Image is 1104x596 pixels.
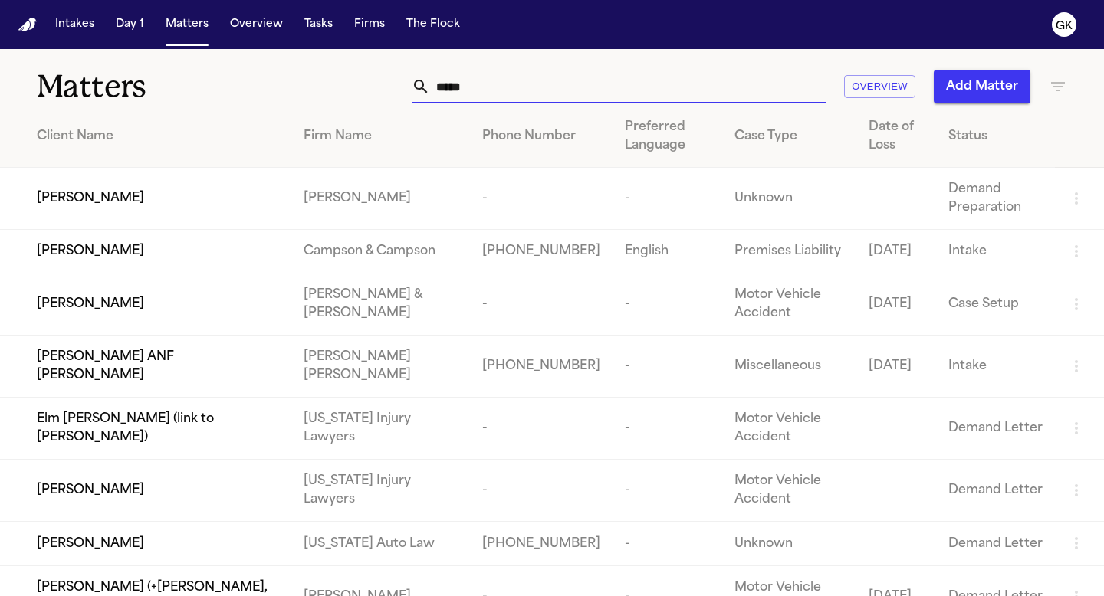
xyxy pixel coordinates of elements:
div: Preferred Language [625,118,710,155]
td: [DATE] [856,336,936,398]
td: [US_STATE] Injury Lawyers [291,460,470,522]
td: Demand Letter [936,522,1055,565]
img: Finch Logo [18,18,37,32]
td: Motor Vehicle Accident [722,273,856,336]
td: [US_STATE] Injury Lawyers [291,398,470,460]
td: [PERSON_NAME] [PERSON_NAME] [291,336,470,398]
td: Campson & Campson [291,230,470,273]
button: Overview [844,75,915,99]
h1: Matters [37,67,321,106]
td: - [613,168,722,230]
td: [PERSON_NAME] & [PERSON_NAME] [291,273,470,336]
a: Home [18,18,37,32]
td: Unknown [722,522,856,565]
div: Date of Loss [869,118,924,155]
button: Intakes [49,11,100,38]
td: - [470,273,613,336]
button: Matters [159,11,215,38]
button: Overview [224,11,289,38]
div: Client Name [37,127,279,146]
span: [PERSON_NAME] ANF [PERSON_NAME] [37,348,279,385]
span: [PERSON_NAME] [37,189,144,208]
button: Day 1 [110,11,150,38]
td: Demand Preparation [936,168,1055,230]
div: Firm Name [304,127,458,146]
td: English [613,230,722,273]
td: - [470,168,613,230]
td: Intake [936,230,1055,273]
td: [DATE] [856,230,936,273]
span: Elm [PERSON_NAME] (link to [PERSON_NAME]) [37,410,279,447]
td: - [613,522,722,565]
td: Unknown [722,168,856,230]
span: [PERSON_NAME] [37,481,144,499]
td: [PHONE_NUMBER] [470,336,613,398]
td: Premises Liability [722,230,856,273]
td: Motor Vehicle Accident [722,398,856,460]
td: - [470,398,613,460]
div: Status [948,127,1043,146]
button: Add Matter [934,70,1030,103]
td: [PHONE_NUMBER] [470,230,613,273]
td: - [613,336,722,398]
td: [DATE] [856,273,936,336]
td: Case Setup [936,273,1055,336]
span: [PERSON_NAME] [37,295,144,313]
td: Demand Letter [936,398,1055,460]
div: Phone Number [482,127,600,146]
button: Firms [348,11,391,38]
button: Tasks [298,11,339,38]
td: Miscellaneous [722,336,856,398]
span: [PERSON_NAME] [37,535,144,553]
td: - [613,398,722,460]
td: - [613,460,722,522]
td: Demand Letter [936,460,1055,522]
td: - [613,273,722,336]
div: Case Type [734,127,844,146]
td: Motor Vehicle Accident [722,460,856,522]
td: - [470,460,613,522]
td: [PHONE_NUMBER] [470,522,613,565]
td: Intake [936,336,1055,398]
span: [PERSON_NAME] [37,242,144,260]
button: The Flock [400,11,466,38]
td: [PERSON_NAME] [291,168,470,230]
td: [US_STATE] Auto Law [291,522,470,565]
